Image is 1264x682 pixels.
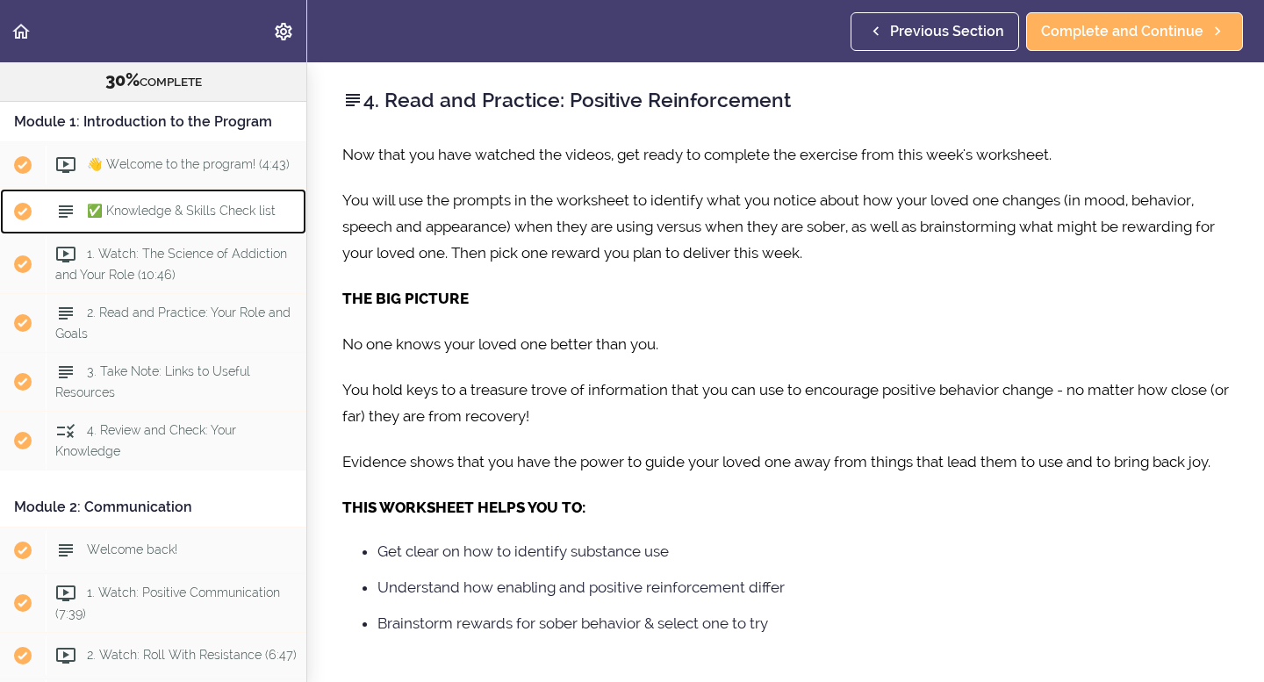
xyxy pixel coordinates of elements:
span: 30% [105,69,140,90]
span: Previous Section [890,21,1004,42]
strong: THIS WORKSHEET HELPS YOU TO: [342,499,585,516]
span: Complete and Continue [1041,21,1203,42]
h2: 4. Read and Practice: Positive Reinforcement [342,85,1229,115]
svg: Settings Menu [273,21,294,42]
li: Understand how enabling and positive reinforcement differ [377,576,1229,599]
li: Get clear on how to identify substance use [377,540,1229,563]
span: 👋 Welcome to the program! (4:43) [87,157,290,171]
span: You hold keys to a treasure trove of information that you can use to encourage positive behavior ... [342,381,1229,425]
span: Now that you have watched the videos, get ready to complete the exercise from this week's worksheet. [342,146,1052,163]
span: 1. Watch: The Science of Addiction and Your Role (10:46) [55,247,287,281]
span: ✅ Knowledge & Skills Check list [87,204,276,218]
span: 2. Read and Practice: Your Role and Goals [55,305,291,340]
span: You will use the prompts in the worksheet to identify what you notice about how your loved one ch... [342,191,1215,262]
li: Brainstorm rewards for sober behavior & select one to try [377,612,1229,635]
strong: THE BIG PICTURE [342,290,469,307]
span: 1. Watch: Positive Communication (7:39) [55,585,280,620]
div: COMPLETE [22,69,284,92]
span: 2. Watch: Roll With Resistance (6:47) [87,648,297,662]
span: No one knows your loved one better than you. [342,335,658,353]
a: Previous Section [851,12,1019,51]
a: Complete and Continue [1026,12,1243,51]
span: 4. Review and Check: Your Knowledge [55,423,236,457]
span: Evidence shows that you have the power to guide your loved one away from things that lead them to... [342,453,1210,470]
span: Welcome back! [87,542,177,556]
span: 3. Take Note: Links to Useful Resources [55,364,250,398]
svg: Back to course curriculum [11,21,32,42]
